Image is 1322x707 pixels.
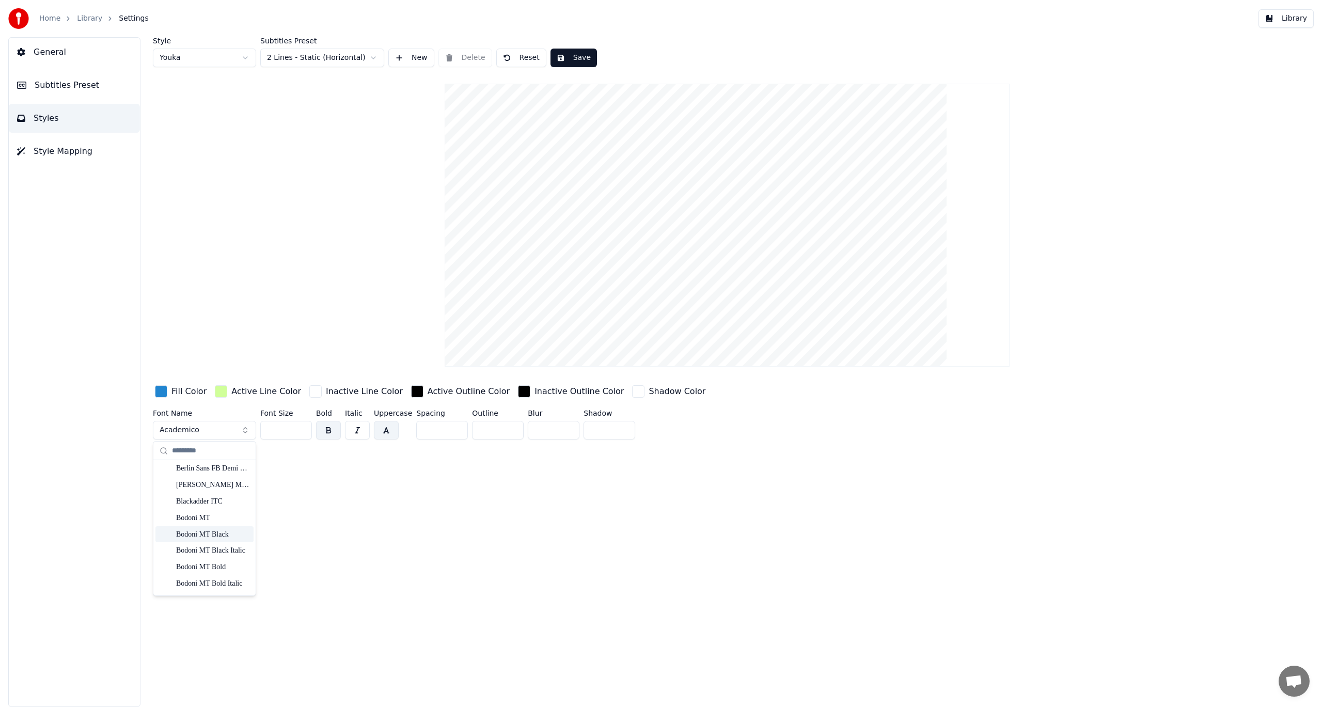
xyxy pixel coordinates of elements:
[326,385,403,398] div: Inactive Line Color
[153,37,256,44] label: Style
[176,513,249,523] div: Bodoni MT
[260,410,312,417] label: Font Size
[176,480,249,490] div: [PERSON_NAME] MT Condensed
[34,112,59,124] span: Styles
[630,383,707,400] button: Shadow Color
[409,383,512,400] button: Active Outline Color
[416,410,468,417] label: Spacing
[472,410,524,417] label: Outline
[34,46,66,58] span: General
[176,496,249,507] div: Blackadder ITC
[176,545,249,556] div: Bodoni MT Black Italic
[35,79,99,91] span: Subtitles Preset
[428,385,510,398] div: Active Outline Color
[307,383,405,400] button: Inactive Line Color
[260,37,384,44] label: Subtitles Preset
[9,71,140,100] button: Subtitles Preset
[171,385,207,398] div: Fill Color
[550,49,597,67] button: Save
[176,463,249,474] div: Berlin Sans FB Demi Bold
[649,385,705,398] div: Shadow Color
[231,385,301,398] div: Active Line Color
[160,425,199,435] span: Academico
[153,410,256,417] label: Font Name
[176,562,249,572] div: Bodoni MT Bold
[8,8,29,29] img: youka
[1279,666,1310,697] a: 채팅 열기
[9,38,140,67] button: General
[77,13,102,24] a: Library
[496,49,546,67] button: Reset
[345,410,370,417] label: Italic
[374,410,412,417] label: Uppercase
[39,13,60,24] a: Home
[316,410,341,417] label: Bold
[119,13,148,24] span: Settings
[534,385,624,398] div: Inactive Outline Color
[528,410,579,417] label: Blur
[176,595,249,605] div: Bodoni MT Condensed
[153,383,209,400] button: Fill Color
[9,137,140,166] button: Style Mapping
[34,145,92,158] span: Style Mapping
[176,529,249,540] div: Bodoni MT Black
[1258,9,1314,28] button: Library
[9,104,140,133] button: Styles
[213,383,303,400] button: Active Line Color
[176,578,249,589] div: Bodoni MT Bold Italic
[584,410,635,417] label: Shadow
[388,49,434,67] button: New
[39,13,149,24] nav: breadcrumb
[516,383,626,400] button: Inactive Outline Color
